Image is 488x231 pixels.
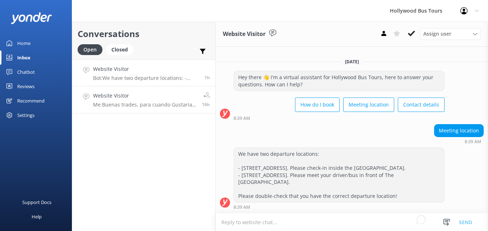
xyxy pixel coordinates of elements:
div: Reviews [17,79,34,94]
div: Open [78,44,102,55]
button: Contact details [398,98,445,112]
a: Website VisitorMe:Buenas trades, para cuando Gustaria la Gira en español16h [72,86,215,113]
span: Assign user [423,30,451,38]
textarea: To enrich screen reader interactions, please activate Accessibility in Grammarly extension settings [216,213,488,231]
p: Bot: We have two departure locations: - [STREET_ADDRESS]. Please check-in inside the [GEOGRAPHIC_... [93,75,199,81]
div: Aug 27 2025 08:39am (UTC -07:00) America/Tijuana [234,115,445,121]
div: Closed [106,44,133,55]
div: Settings [17,108,34,122]
h4: Website Visitor [93,65,199,73]
div: Assign User [420,28,481,40]
div: Chatbot [17,65,35,79]
h3: Website Visitor [223,30,266,39]
h2: Conversations [78,27,210,41]
img: yonder-white-logo.png [11,12,52,24]
button: How do I book [295,98,340,112]
h4: Website Visitor [93,92,197,100]
div: Recommend [17,94,45,108]
a: Open [78,45,106,53]
div: Hey there 👋 I'm a virtual assistant for Hollywood Bus Tours, here to answer your questions. How c... [234,71,444,90]
strong: 8:39 AM [234,116,250,121]
div: Help [32,209,42,224]
span: [DATE] [341,59,363,65]
span: Aug 26 2025 05:57pm (UTC -07:00) America/Tijuana [202,101,210,108]
div: Meeting location [434,124,483,137]
button: Meeting location [343,98,394,112]
strong: 8:39 AM [234,205,250,209]
span: Aug 27 2025 08:39am (UTC -07:00) America/Tijuana [204,74,210,81]
div: Aug 27 2025 08:39am (UTC -07:00) America/Tijuana [434,139,484,144]
div: Inbox [17,50,31,65]
a: Closed [106,45,137,53]
strong: 8:39 AM [465,140,481,144]
div: We have two departure locations: - [STREET_ADDRESS]. Please check-in inside the [GEOGRAPHIC_DATA]... [234,148,444,202]
div: Home [17,36,31,50]
a: Website VisitorBot:We have two departure locations: - [STREET_ADDRESS]. Please check-in inside th... [72,59,215,86]
div: Aug 27 2025 08:39am (UTC -07:00) America/Tijuana [234,204,445,209]
div: Support Docs [22,195,51,209]
p: Me: Buenas trades, para cuando Gustaria la Gira en español [93,101,197,108]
